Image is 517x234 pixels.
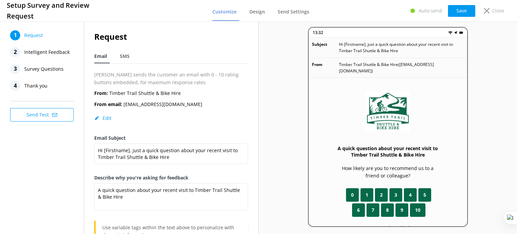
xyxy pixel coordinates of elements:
[409,191,412,199] span: 4
[24,81,47,91] span: Thank you
[386,206,389,214] span: 8
[366,91,410,132] img: 48-1632088979.jpg
[10,64,20,74] div: 3
[312,61,339,74] p: From
[357,206,360,214] span: 6
[10,30,20,40] div: 1
[454,31,458,35] img: near-me.png
[94,183,248,210] textarea: A quick question about your recent visit to Timber Trail Shuttle & Bike Hire
[459,31,463,35] img: battery.png
[94,53,107,60] span: Email
[94,101,122,107] b: From email:
[415,206,420,214] span: 10
[339,41,464,54] p: Hi [Firstname], just a quick question about your recent visit to Timber Trail Shuttle & Bike Hire
[212,8,237,15] span: Customize
[10,81,20,91] div: 4
[94,143,248,164] textarea: Hi [Firstname], just a quick question about your recent visit to Timber Trail Shuttle & Bike Hire
[94,71,248,86] p: [PERSON_NAME] sends the customer an email with 0 - 10 rating buttons embedded, for maximum respon...
[336,145,440,158] h3: A quick question about your recent visit to Timber Trail Shuttle & Bike Hire
[94,115,111,122] button: Edit
[336,165,440,180] p: How likely are you to recommend us to a friend or colleague?
[249,8,265,15] span: Design
[120,53,130,60] span: SMS
[313,29,323,36] p: 13:32
[10,108,74,122] button: Send Test
[24,30,43,40] span: Request
[10,47,20,57] div: 2
[312,41,339,54] p: Subject
[24,64,64,74] span: Survey Questions
[380,191,383,199] span: 2
[372,206,374,214] span: 7
[24,47,70,57] span: Intelligent Feedback
[94,101,202,108] p: [EMAIL_ADDRESS][DOMAIN_NAME]
[394,191,397,199] span: 3
[339,61,464,74] p: Timber Trail Shuttle & Bike Hire ( [EMAIL_ADDRESS][DOMAIN_NAME] )
[492,7,504,14] p: Close
[401,206,403,214] span: 9
[351,191,354,199] span: 0
[419,7,442,14] p: Auto-send
[94,134,248,142] label: Email Subject
[94,90,181,97] p: Timber Trail Shuttle & Bike Hire
[366,191,368,199] span: 1
[94,174,248,181] label: Describe why you're asking for feedback
[94,90,108,96] b: From:
[423,191,426,199] span: 5
[448,31,452,35] img: wifi.png
[278,8,309,15] span: Send Settings
[448,5,475,17] button: Save
[94,30,248,43] h2: Request
[364,224,412,232] p: 0 - Extremely Unlikely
